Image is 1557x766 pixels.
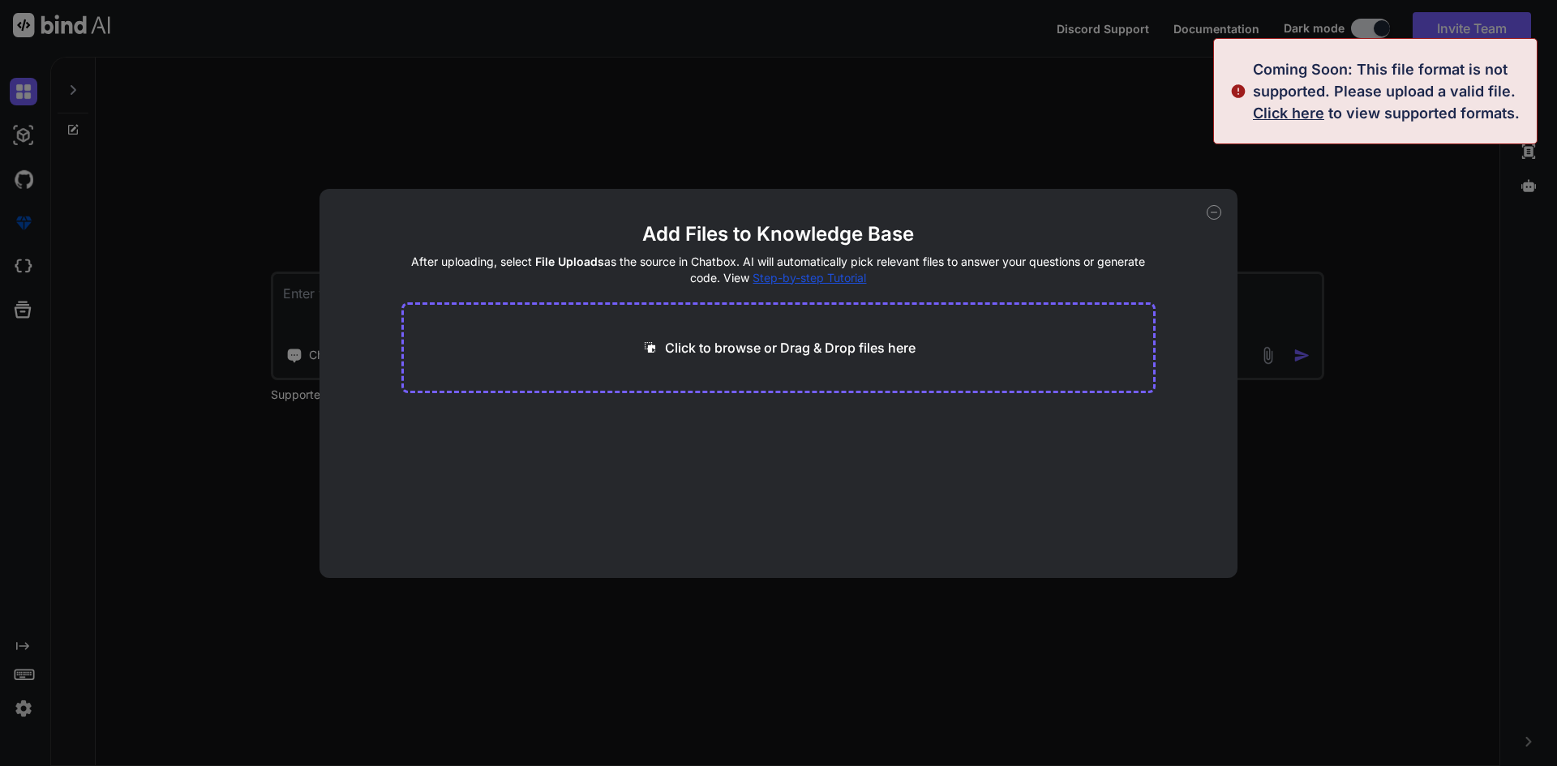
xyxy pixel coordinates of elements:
img: alert [1230,58,1246,124]
span: File Uploads [535,255,604,268]
span: Step-by-step Tutorial [753,271,866,285]
span: Click here [1253,105,1324,122]
p: Click to browse or Drag & Drop files here [665,338,916,357]
h2: Add Files to Knowledge Base [401,221,1156,247]
div: Coming Soon: This file format is not supported. Please upload a valid file. to view supported for... [1253,58,1527,124]
h4: After uploading, select as the source in Chatbox. AI will automatically pick relevant files to an... [401,254,1156,286]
